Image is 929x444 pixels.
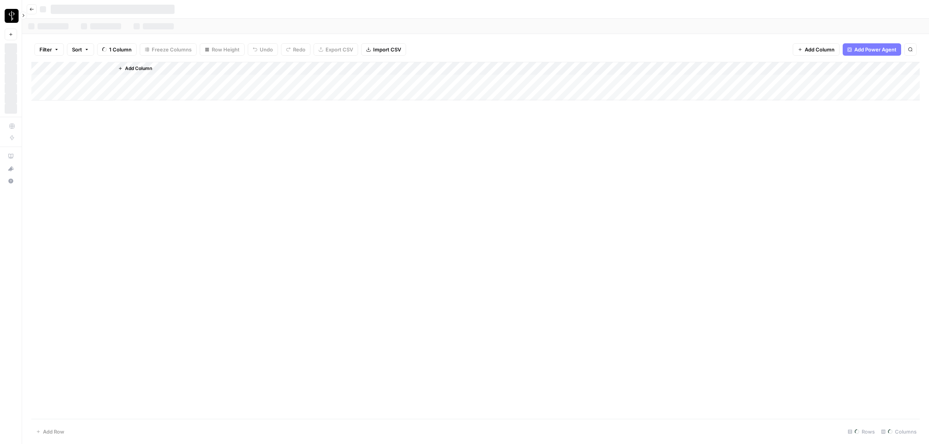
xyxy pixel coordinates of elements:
[152,46,192,53] span: Freeze Columns
[5,175,17,187] button: Help + Support
[97,43,137,56] button: 1 Column
[854,46,896,53] span: Add Power Agent
[843,43,901,56] button: Add Power Agent
[5,162,17,175] button: What's new?
[31,425,69,438] button: Add Row
[260,46,273,53] span: Undo
[793,43,840,56] button: Add Column
[5,150,17,162] a: AirOps Academy
[212,46,240,53] span: Row Height
[248,43,278,56] button: Undo
[845,425,878,438] div: Rows
[5,9,19,23] img: LP Production Workloads Logo
[314,43,358,56] button: Export CSV
[878,425,920,438] div: Columns
[5,6,17,26] button: Workspace: LP Production Workloads
[805,46,835,53] span: Add Column
[373,46,401,53] span: Import CSV
[5,163,17,174] div: What's new?
[43,428,64,435] span: Add Row
[39,46,52,53] span: Filter
[140,43,197,56] button: Freeze Columns
[125,65,152,72] span: Add Column
[109,46,132,53] span: 1 Column
[72,46,82,53] span: Sort
[34,43,64,56] button: Filter
[67,43,94,56] button: Sort
[115,63,155,73] button: Add Column
[293,46,305,53] span: Redo
[281,43,310,56] button: Redo
[326,46,353,53] span: Export CSV
[200,43,245,56] button: Row Height
[361,43,406,56] button: Import CSV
